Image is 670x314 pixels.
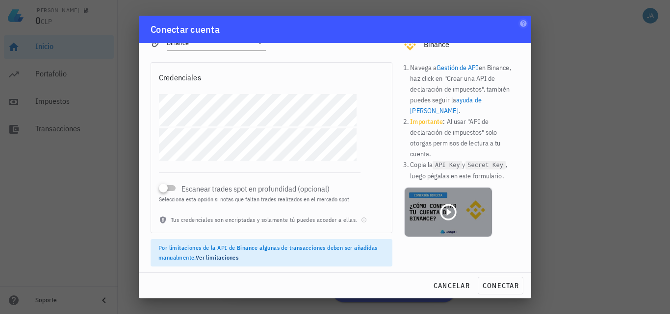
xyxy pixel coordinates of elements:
span: conectar [482,281,519,290]
div: Tus credenciales son encriptadas y solamente tú puedes acceder a ellas. [151,215,392,233]
b: Importante [410,117,443,126]
code: API Key [433,161,462,170]
li: : Al usar "API de declaración de impuestos" solo otorgas permisos de lectura a tu cuenta. [410,116,519,159]
code: Secret Key [465,161,506,170]
a: Gestión de API [437,63,478,72]
span: cancelar [433,281,470,290]
li: Copia la y , luego pégalas en este formulario. [410,159,519,181]
div: Selecciona esta opción si notas que faltan trades realizados en el mercado spot. [159,196,361,202]
div: Credenciales [159,71,201,84]
div: Por limitaciones de la API de Binance algunas de transacciones deben ser añadidas manualmente. [158,243,385,263]
label: Escanear trades spot en profundidad (opcional) [181,184,361,193]
div: Binance [424,40,519,49]
button: cancelar [429,277,474,294]
a: Ver limitaciones [196,254,238,261]
div: Conectar cuenta [151,22,220,37]
li: Navega a en Binance, haz click en "Crear una API de declaración de impuestos", también puedes seg... [410,62,519,116]
button: conectar [478,277,523,294]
